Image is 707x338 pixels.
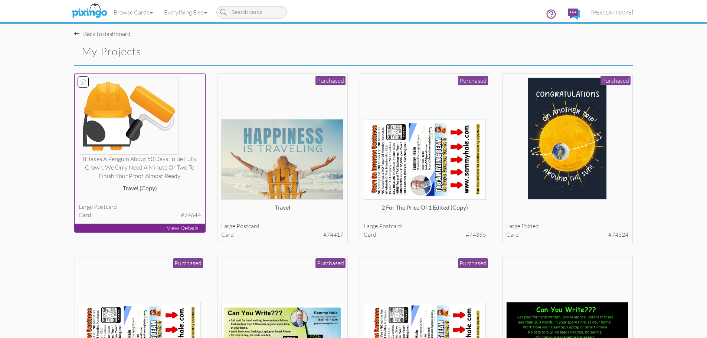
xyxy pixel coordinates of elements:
span: folded [521,222,539,230]
span: postcard [379,222,402,230]
a: Back to dashboard [74,30,131,37]
img: comments.svg [568,9,580,20]
div: Purchased [315,76,346,86]
div: card [79,211,201,219]
div: 2 for the price of 1 Edited (copy) [364,203,486,218]
h2: My Projects [82,46,341,58]
span: large [221,222,235,230]
span: #74417 [323,230,343,239]
div: Travel (copy) [79,184,201,199]
div: Purchased [600,76,631,86]
div: Purchased [173,258,203,268]
span: #74356 [466,230,486,239]
img: penguin_roller.png [79,78,179,155]
input: Search cards [216,6,287,19]
div: card [221,230,343,239]
div: Travel [221,203,343,218]
span: #74324 [608,230,628,239]
img: 134310-1-1754032600956-3137f927de867156-qa.jpg [364,119,486,200]
div: card [506,230,628,239]
span: [PERSON_NAME] [591,9,633,16]
div: card [364,230,486,239]
a: Everything Else [158,3,213,22]
div: Purchased [458,76,488,86]
img: 134496-1-1755628763923-be200074b8770390-qa.jpg [221,119,343,200]
img: pixingo logo [70,2,109,20]
p: View Details [75,224,205,232]
span: postcard [94,203,117,210]
img: 134270-1-1753986105860-815808dca0a317e9-qa.jpg [528,78,606,200]
a: [PERSON_NAME] [586,3,639,22]
span: large [364,222,378,230]
div: Purchased [458,258,488,268]
span: large [506,222,520,230]
a: Browse Cards [108,3,158,22]
span: #74644 [181,211,201,219]
div: Purchased [315,258,346,268]
span: postcard [236,222,259,230]
span: large [79,203,93,210]
div: It takes a penguin about 50 days to be fully grown. We only need a minute or two to finish your p... [79,155,201,180]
